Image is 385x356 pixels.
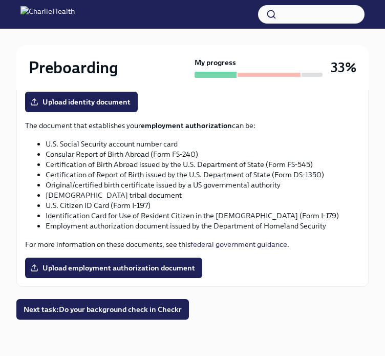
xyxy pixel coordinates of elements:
[32,263,195,273] span: Upload employment authorization document
[46,149,360,159] li: Consular Report of Birth Abroad (Form FS-240)
[46,180,360,190] li: Original/certified birth certificate issued by a US governmental authority
[46,200,360,211] li: U.S. Citizen ID Card (Form I-197)
[25,92,138,112] label: Upload identity document
[331,58,356,77] h3: 33%
[25,239,360,249] p: For more information on these documents, see this .
[24,304,182,315] span: Next task : Do your background check in Checkr
[46,139,360,149] li: U.S. Social Security account number card
[46,211,360,221] li: Identification Card for Use of Resident Citizen in the [DEMOGRAPHIC_DATA] (Form I-179)
[16,299,189,320] button: Next task:Do your background check in Checkr
[25,258,202,278] label: Upload employment authorization document
[195,57,236,68] strong: My progress
[190,240,287,249] a: federal government guidance
[46,190,360,200] li: [DEMOGRAPHIC_DATA] tribal document
[32,97,131,107] span: Upload identity document
[20,6,75,23] img: CharlieHealth
[25,120,360,131] p: The document that establishes your can be:
[46,170,360,180] li: Certification of Report of Birth issued by the U.S. Department of State (Form DS-1350)
[29,57,118,78] h2: Preboarding
[46,159,360,170] li: Certification of Birth Abroad issued by the U.S. Department of State (Form FS-545)
[141,121,232,130] strong: employment authorization
[46,221,360,231] li: Employment authorization document issued by the Department of Homeland Security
